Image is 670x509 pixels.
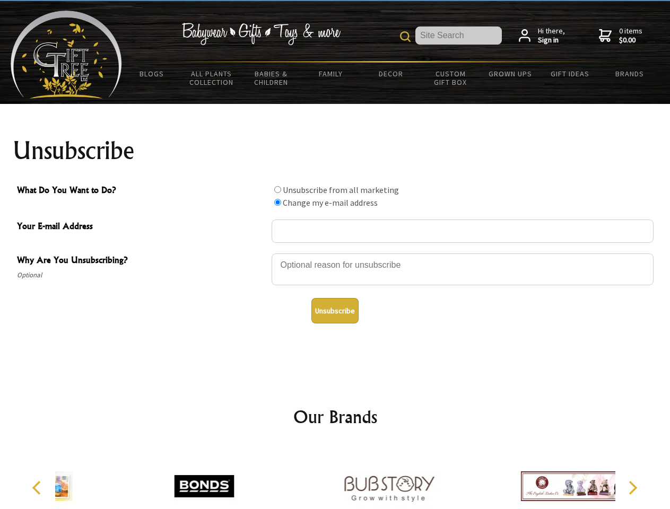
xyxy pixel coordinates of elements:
h1: Unsubscribe [13,138,658,163]
strong: $0.00 [619,36,642,45]
a: Custom Gift Box [421,63,481,93]
span: Why Are You Unsubscribing? [17,253,266,269]
a: Hi there,Sign in [519,27,565,45]
a: Decor [361,63,421,85]
a: All Plants Collection [182,63,242,93]
span: Your E-mail Address [17,220,266,235]
a: Brands [600,63,660,85]
input: What Do You Want to Do? [274,186,281,193]
a: Babies & Children [241,63,301,93]
h2: Our Brands [21,404,649,429]
textarea: Why Are You Unsubscribing? [272,253,654,285]
span: Optional [17,269,266,282]
button: Next [621,476,644,499]
strong: Sign in [538,36,565,45]
input: What Do You Want to Do? [274,199,281,206]
label: Unsubscribe from all marketing [283,185,399,195]
img: Babyware - Gifts - Toys and more... [11,11,122,99]
input: Site Search [415,27,502,45]
a: Family [301,63,361,85]
button: Previous [27,476,50,499]
img: product search [400,31,411,42]
a: BLOGS [122,63,182,85]
label: Change my e-mail address [283,197,378,208]
a: 0 items$0.00 [599,27,642,45]
input: Your E-mail Address [272,220,654,243]
span: Hi there, [538,27,565,45]
a: Gift Ideas [540,63,600,85]
span: What Do You Want to Do? [17,183,266,199]
button: Unsubscribe [311,298,359,323]
img: Babywear - Gifts - Toys & more [181,23,341,45]
span: 0 items [619,26,642,45]
a: Grown Ups [480,63,540,85]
